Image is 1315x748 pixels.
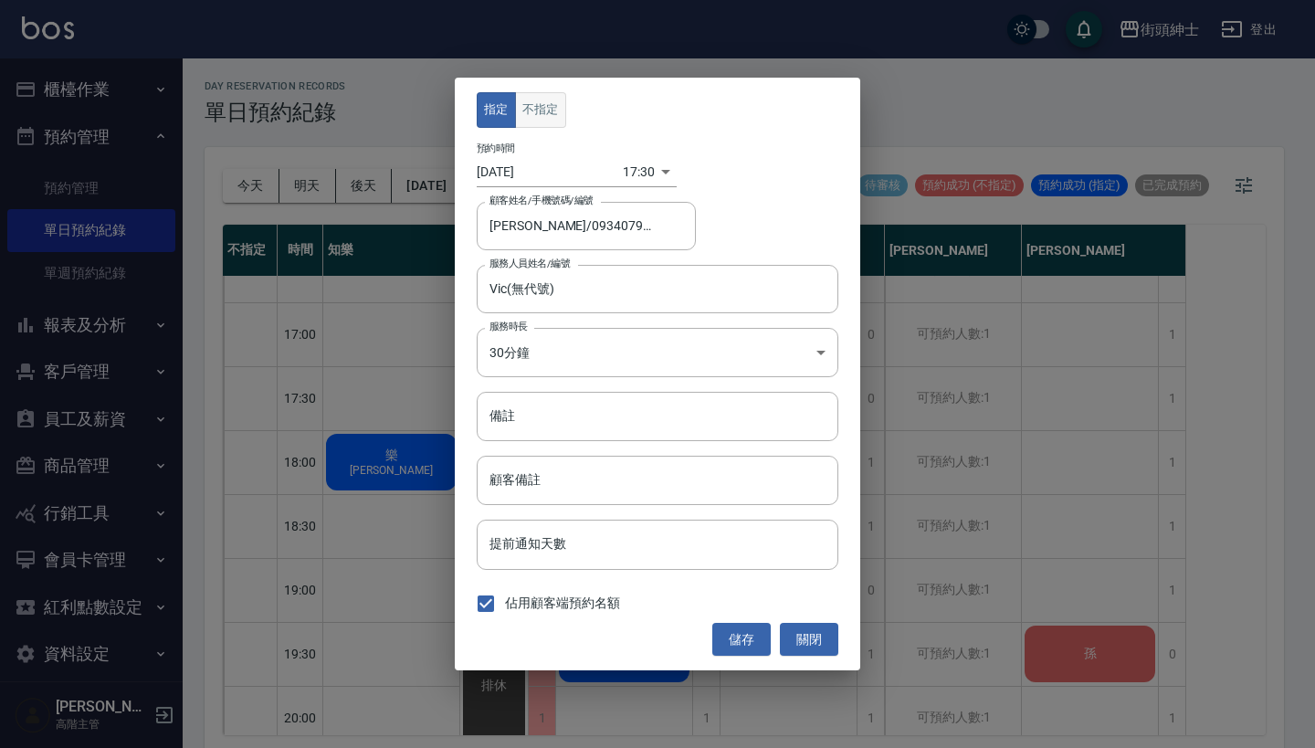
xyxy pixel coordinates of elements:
input: Choose date, selected date is 2025-08-22 [477,157,623,187]
label: 預約時間 [477,141,515,154]
span: 佔用顧客端預約名額 [505,594,620,613]
button: 儲存 [712,623,771,657]
div: 17:30 [623,157,655,187]
button: 關閉 [780,623,838,657]
label: 服務人員姓名/編號 [489,257,570,270]
button: 不指定 [515,92,566,128]
label: 顧客姓名/手機號碼/編號 [489,194,594,207]
button: 指定 [477,92,516,128]
label: 服務時長 [489,320,528,333]
div: 30分鐘 [477,328,838,377]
